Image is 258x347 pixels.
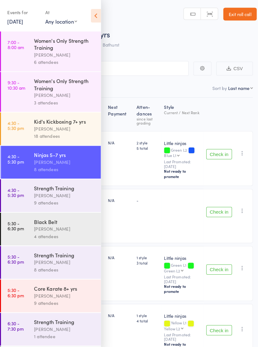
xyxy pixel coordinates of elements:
[34,195,94,202] div: 9 attendees
[135,306,156,311] span: 1 style
[34,293,94,300] div: 9 attendees
[8,183,25,193] time: 4:30 - 5:30 pm
[2,70,100,109] a: 9:30 -10:30 amWomen's Only Strength Training[PERSON_NAME]3 attendees
[34,228,94,235] div: 4 attendees
[34,57,94,64] div: 6 attendees
[162,145,198,154] div: Green L2
[159,98,200,126] div: Style
[162,320,177,324] div: Yellow L2
[2,110,100,142] a: 4:30 -5:30 pmKid's Kickboxing 7+ yrs[PERSON_NAME]18 attendees
[162,137,198,143] div: Little ninjas
[34,221,94,228] div: [PERSON_NAME]
[34,188,94,195] div: [PERSON_NAME]
[2,143,100,175] a: 4:30 -5:30 pmNinjas 5-7 yrs[PERSON_NAME]8 attendees
[162,326,198,335] small: Last Promoted: [DATE]
[104,98,132,126] div: Next Payment
[162,108,198,112] div: Current / Next Rank
[203,318,228,328] button: Check in
[132,98,159,126] div: Atten­dances
[107,137,130,142] div: N/A
[107,193,130,199] div: N/A
[107,249,130,255] div: N/A
[34,319,94,326] div: [PERSON_NAME]
[34,214,94,221] div: Black Belt
[101,41,118,47] span: Bathurst
[34,148,94,155] div: Ninjas 5-7 yrs
[162,165,198,175] div: Not ready to promote
[34,253,94,260] div: [PERSON_NAME]
[8,314,24,324] time: 6:30 - 7:30 pm
[34,181,94,188] div: Strength Training
[2,274,100,306] a: 5:30 -6:30 pmCore Karate 8+ yrs[PERSON_NAME]9 attendees
[135,142,156,148] span: 5 total
[8,118,25,128] time: 4:30 - 5:30 pm
[34,326,94,333] div: 1 attendee
[224,83,245,89] div: Last name
[213,60,249,74] button: CSV
[8,7,39,17] div: Events for
[162,269,198,278] small: Last Promoted: [DATE]
[162,314,198,323] div: Yellow L1
[34,90,94,97] div: [PERSON_NAME]
[8,151,25,161] time: 4:30 - 5:30 pm
[2,176,100,208] a: 4:30 -5:30 pmStrength Training[PERSON_NAME]9 attendees
[135,193,156,199] div: -
[8,78,26,88] time: 9:30 - 10:30 am
[107,306,130,311] div: N/A
[162,156,198,165] small: Last Promoted: [DATE]
[162,249,198,256] div: Little ninjas
[8,282,25,292] time: 5:30 - 6:30 pm
[162,334,198,344] div: Not ready to promote
[135,311,156,317] span: 4 total
[209,83,223,89] label: Sort by
[162,263,177,267] div: Green L2
[2,306,100,339] a: 6:30 -7:30 pmStrength Training[PERSON_NAME]1 attendee
[162,306,198,312] div: Little ninjas
[162,150,174,154] div: Blue L1
[34,76,94,90] div: Women's Only Strength Training
[2,208,100,240] a: 5:30 -6:30 pmBlack Belt[PERSON_NAME]4 attendees
[203,146,228,156] button: Check in
[34,312,94,319] div: Strength Training
[34,162,94,170] div: 8 attendees
[162,257,198,267] div: Green L1
[2,31,100,70] a: 7:00 -8:00 amWomen's Only Strength Training[PERSON_NAME]6 attendees
[34,50,94,57] div: [PERSON_NAME]
[8,249,25,259] time: 5:30 - 6:30 pm
[34,36,94,50] div: Women's Only Strength Training
[8,17,24,24] a: [DATE]
[34,97,94,104] div: 3 attendees
[135,255,156,260] span: 3 total
[34,246,94,253] div: Strength Training
[2,241,100,273] a: 5:30 -6:30 pmStrength Training[PERSON_NAME]8 attendees
[34,115,94,122] div: Kid's Kickboxing 7+ yrs
[8,39,25,49] time: 7:00 - 8:00 am
[162,278,198,288] div: Not ready to promote
[8,216,25,226] time: 5:30 - 6:30 pm
[34,122,94,130] div: [PERSON_NAME]
[220,8,252,20] a: Exit roll call
[45,7,76,17] div: At
[34,155,94,162] div: [PERSON_NAME]
[203,259,228,269] button: Check in
[135,114,156,122] div: since last grading
[34,130,94,137] div: 18 attendees
[45,17,76,24] div: Any location
[203,203,228,213] button: Check in
[34,279,94,286] div: Core Karate 8+ yrs
[34,286,94,293] div: [PERSON_NAME]
[135,249,156,255] span: 1 style
[34,260,94,268] div: 8 attendees
[135,137,156,142] span: 2 style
